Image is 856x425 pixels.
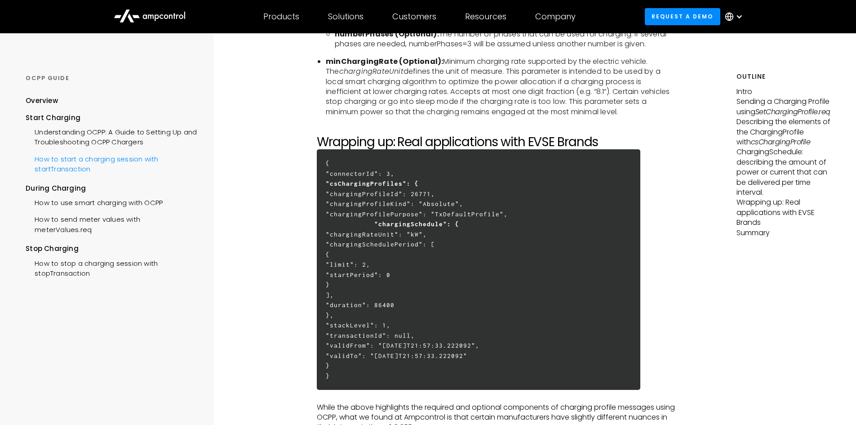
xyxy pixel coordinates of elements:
[465,12,506,22] div: Resources
[317,392,677,402] p: ‍
[736,197,830,228] p: Wrapping up: Real applications with EVSE Brands
[26,96,58,106] div: Overview
[263,12,299,22] div: Products
[736,117,830,147] p: Describing the elements of the ChargingProfile with
[317,124,677,134] p: ‍
[339,66,404,76] i: chargingRateUnit
[326,57,677,117] li: Minimum charging rate supported by the electric vehicle. The defines the unit of measure. This pa...
[751,137,811,147] em: csChargingProfile
[328,12,364,22] div: Solutions
[326,180,419,187] strong: "csChargingProfiles": {
[26,150,197,177] a: How to start a charging session with startTransaction
[755,107,830,117] em: SetChargingProfile.req
[374,220,459,228] strong: "chargingSchedule": {
[535,12,576,22] div: Company
[26,74,197,82] div: OCPP GUIDE
[26,123,197,150] a: Understanding OCPP: A Guide to Setting Up and Troubleshooting OCPP Chargers
[26,183,197,193] div: During Charging
[736,147,830,197] p: ChargingSchedule: describing the amount of power or current that can be delivered per time interval.
[736,87,830,97] p: Intro
[26,210,197,237] a: How to send meter values with meterValues.req
[26,244,197,254] div: Stop Charging
[317,149,640,390] h6: { "connectorId": 3, "chargingProfileId": 26771, "chargingProfileKind": "Absolute", "chargingProfi...
[335,29,439,39] b: numberPhases (Optional):
[326,56,443,67] b: minChargingRate (Optional):
[26,113,197,123] div: Start Charging
[392,12,436,22] div: Customers
[317,134,677,150] h2: Wrapping up: Real applications with EVSE Brands
[26,193,163,210] a: How to use smart charging with OCPP
[335,29,677,49] li: The number of phases that can be used for charging. If several phases are needed, numberPhases=3 ...
[26,254,197,281] a: How to stop a charging session with stopTransaction
[736,228,830,238] p: Summary
[645,8,720,25] a: Request a demo
[26,96,58,112] a: Overview
[736,97,830,117] p: Sending a Charging Profile using
[736,72,830,81] h5: Outline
